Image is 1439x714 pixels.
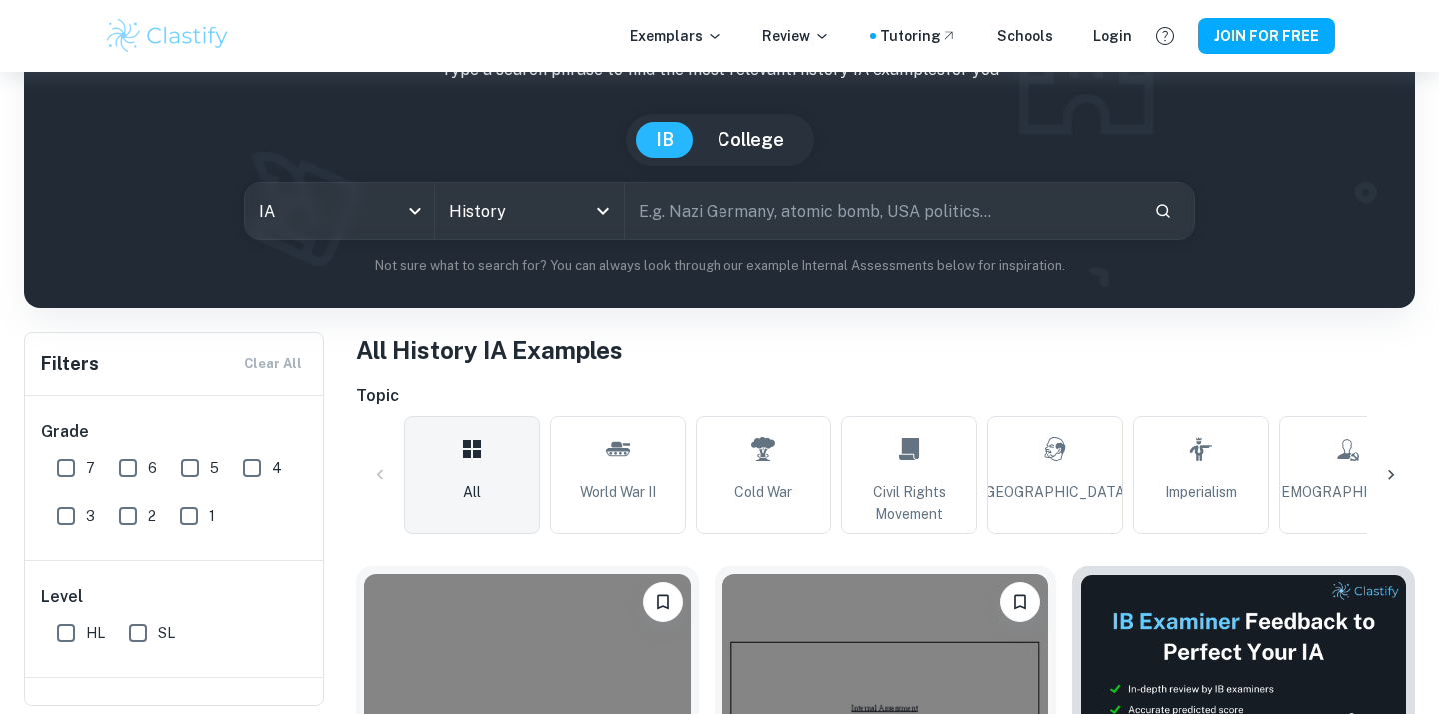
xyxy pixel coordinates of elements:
[148,457,157,479] span: 6
[272,457,282,479] span: 4
[589,197,617,225] button: Open
[104,16,231,56] img: Clastify logo
[209,505,215,527] span: 1
[1267,481,1427,503] span: [DEMOGRAPHIC_DATA]
[158,622,175,644] span: SL
[1146,194,1180,228] button: Search
[463,481,481,503] span: All
[1165,481,1237,503] span: Imperialism
[734,481,792,503] span: Cold War
[643,582,683,622] button: Please log in to bookmark exemplars
[41,585,309,609] h6: Level
[86,505,95,527] span: 3
[698,122,804,158] button: College
[850,481,968,525] span: Civil Rights Movement
[1000,582,1040,622] button: Please log in to bookmark exemplars
[356,332,1415,368] h1: All History IA Examples
[245,183,434,239] div: IA
[997,25,1053,47] a: Schools
[86,457,95,479] span: 7
[762,25,830,47] p: Review
[1198,18,1335,54] button: JOIN FOR FREE
[40,256,1399,276] p: Not sure what to search for? You can always look through our example Internal Assessments below f...
[356,384,1415,408] h6: Topic
[880,25,957,47] a: Tutoring
[86,622,105,644] span: HL
[1093,25,1132,47] a: Login
[41,420,309,444] h6: Grade
[210,457,219,479] span: 5
[580,481,656,503] span: World War II
[625,183,1138,239] input: E.g. Nazi Germany, atomic bomb, USA politics...
[148,505,156,527] span: 2
[636,122,694,158] button: IB
[981,481,1129,503] span: [GEOGRAPHIC_DATA]
[1148,19,1182,53] button: Help and Feedback
[41,350,99,378] h6: Filters
[630,25,722,47] p: Exemplars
